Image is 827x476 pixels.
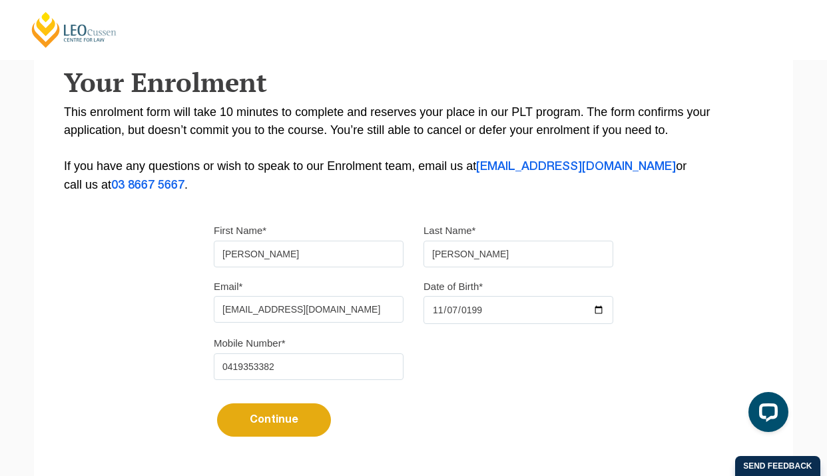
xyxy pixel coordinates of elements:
p: This enrolment form will take 10 minutes to complete and reserves your place in our PLT program. ... [64,103,763,195]
h2: Your Enrolment [64,67,763,97]
input: Email [214,296,404,323]
a: [PERSON_NAME] Centre for Law [30,11,119,49]
input: Last name [423,241,613,267]
label: Mobile Number* [214,337,286,350]
input: Mobile Number [214,353,404,380]
button: Continue [217,403,331,437]
input: First name [214,241,404,267]
label: First Name* [214,224,266,237]
a: 03 8667 5667 [111,180,184,191]
iframe: LiveChat chat widget [738,387,794,443]
label: Last Name* [423,224,475,237]
a: [EMAIL_ADDRESS][DOMAIN_NAME] [476,161,676,172]
label: Date of Birth* [423,280,483,293]
label: Email* [214,280,242,293]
